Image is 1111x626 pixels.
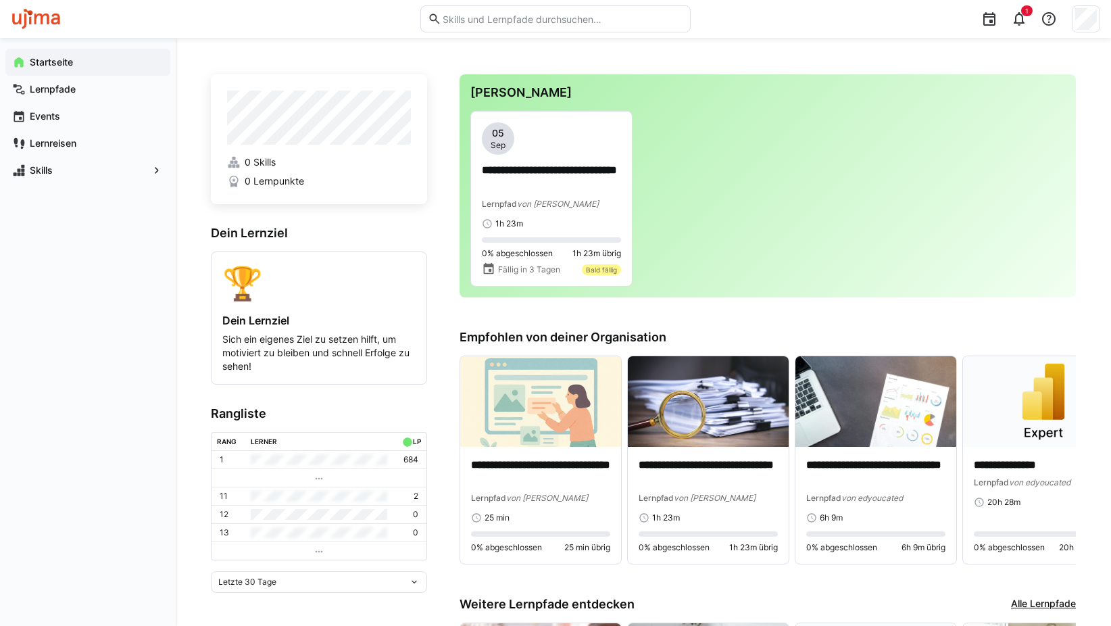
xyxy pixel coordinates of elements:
[217,437,237,446] div: Rang
[222,333,416,373] p: Sich ein eigenes Ziel zu setzen hilft, um motiviert zu bleiben und schnell Erfolge zu sehen!
[403,454,418,465] p: 684
[517,199,599,209] span: von [PERSON_NAME]
[498,264,560,275] span: Fällig in 3 Tagen
[572,248,621,259] span: 1h 23m übrig
[482,248,553,259] span: 0% abgeschlossen
[806,542,877,553] span: 0% abgeschlossen
[220,454,224,465] p: 1
[628,356,789,447] img: image
[674,493,756,503] span: von [PERSON_NAME]
[222,263,416,303] div: 🏆
[639,542,710,553] span: 0% abgeschlossen
[460,597,635,612] h3: Weitere Lernpfade entdecken
[495,218,523,229] span: 1h 23m
[582,264,621,275] div: Bald fällig
[806,493,841,503] span: Lernpfad
[841,493,903,503] span: von edyoucated
[564,542,610,553] span: 25 min übrig
[222,314,416,327] h4: Dein Lernziel
[211,226,427,241] h3: Dein Lernziel
[245,155,276,169] span: 0 Skills
[902,542,945,553] span: 6h 9m übrig
[211,406,427,421] h3: Rangliste
[974,542,1045,553] span: 0% abgeschlossen
[218,577,276,587] span: Letzte 30 Tage
[245,174,304,188] span: 0 Lernpunkte
[506,493,588,503] span: von [PERSON_NAME]
[460,356,621,447] img: image
[795,356,956,447] img: image
[1011,597,1076,612] a: Alle Lernpfade
[974,477,1009,487] span: Lernpfad
[491,140,505,151] span: Sep
[441,13,683,25] input: Skills und Lernpfade durchsuchen…
[220,491,228,502] p: 11
[639,493,674,503] span: Lernpfad
[1009,477,1070,487] span: von edyoucated
[485,512,510,523] span: 25 min
[729,542,778,553] span: 1h 23m übrig
[413,527,418,538] p: 0
[227,155,411,169] a: 0 Skills
[482,199,517,209] span: Lernpfad
[471,542,542,553] span: 0% abgeschlossen
[460,330,1076,345] h3: Empfohlen von deiner Organisation
[1025,7,1029,15] span: 1
[652,512,680,523] span: 1h 23m
[987,497,1020,508] span: 20h 28m
[820,512,843,523] span: 6h 9m
[492,126,504,140] span: 05
[251,437,277,446] div: Lerner
[413,509,418,520] p: 0
[414,491,418,502] p: 2
[220,527,229,538] p: 13
[220,509,228,520] p: 12
[471,493,506,503] span: Lernpfad
[470,85,1065,100] h3: [PERSON_NAME]
[413,437,421,446] div: LP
